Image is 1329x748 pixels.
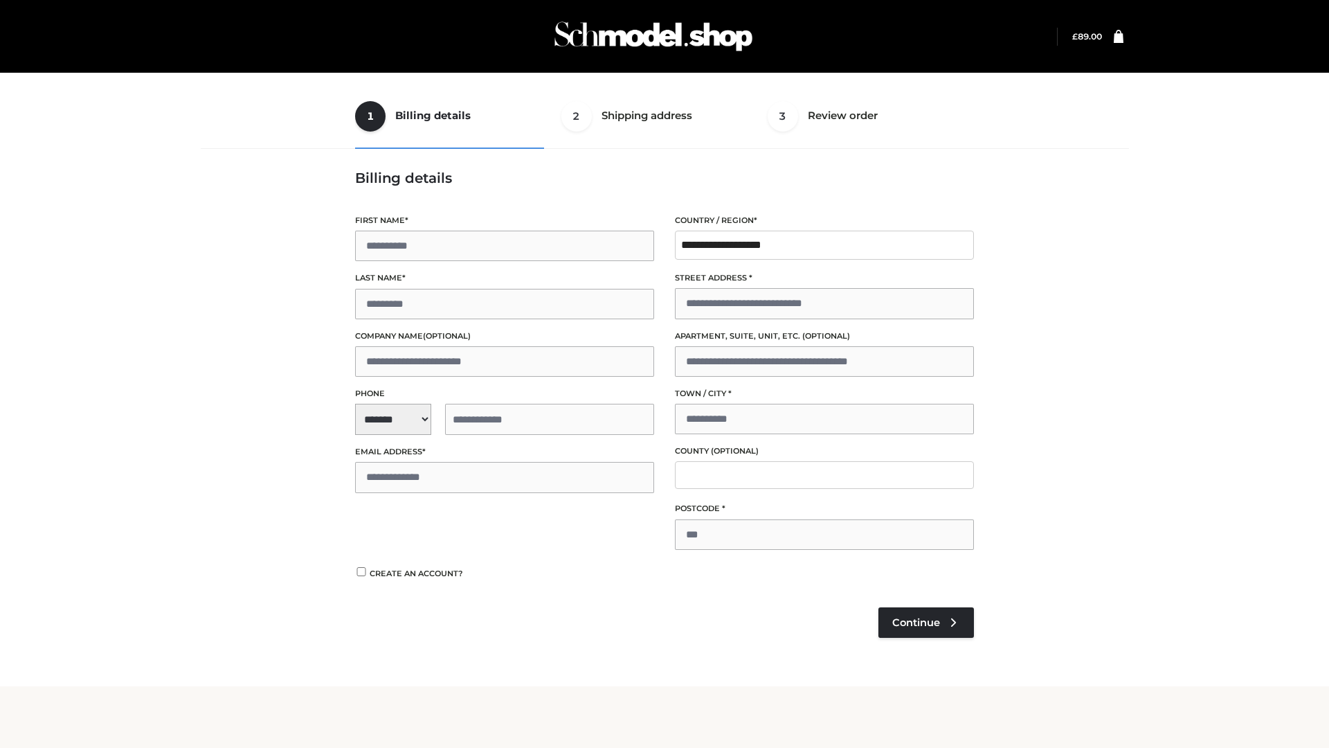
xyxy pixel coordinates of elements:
[355,387,654,400] label: Phone
[675,387,974,400] label: Town / City
[550,9,757,64] img: Schmodel Admin 964
[423,331,471,341] span: (optional)
[892,616,940,629] span: Continue
[355,214,654,227] label: First name
[355,330,654,343] label: Company name
[675,214,974,227] label: Country / Region
[675,330,974,343] label: Apartment, suite, unit, etc.
[355,271,654,285] label: Last name
[675,502,974,515] label: Postcode
[1072,31,1078,42] span: £
[370,569,463,578] span: Create an account?
[355,170,974,186] h3: Billing details
[1072,31,1102,42] a: £89.00
[878,607,974,638] a: Continue
[355,567,368,576] input: Create an account?
[675,445,974,458] label: County
[675,271,974,285] label: Street address
[711,446,759,456] span: (optional)
[802,331,850,341] span: (optional)
[355,445,654,458] label: Email address
[1072,31,1102,42] bdi: 89.00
